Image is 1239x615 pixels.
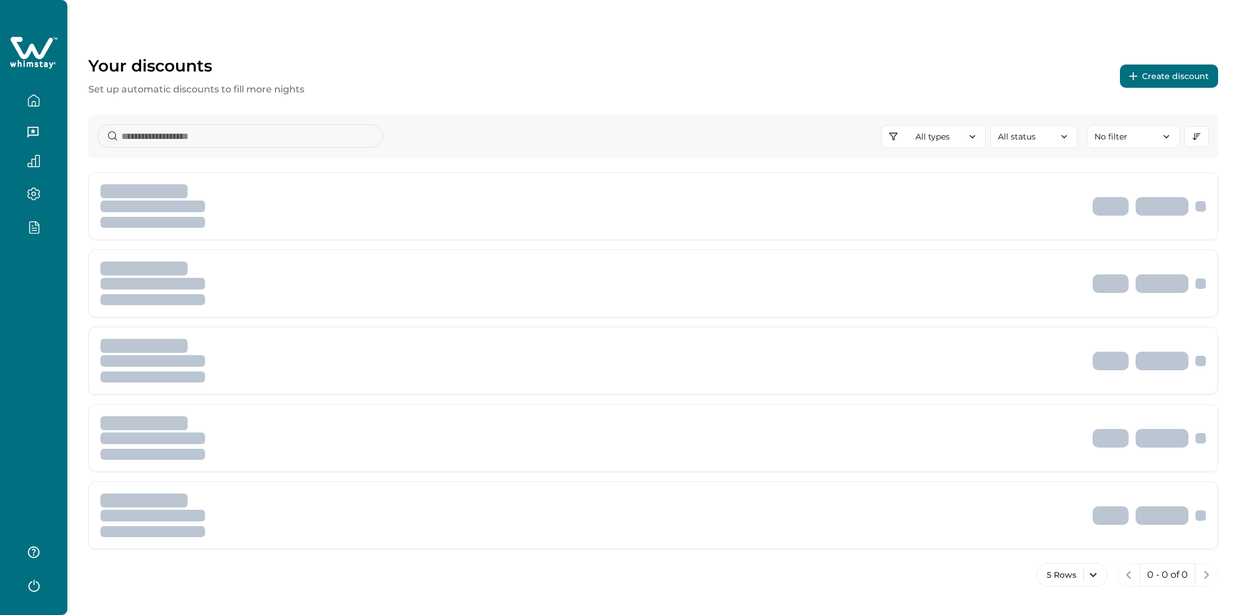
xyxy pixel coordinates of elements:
[1117,563,1140,587] button: previous page
[1140,563,1195,587] button: 0 - 0 of 0
[1147,569,1188,581] p: 0 - 0 of 0
[1036,563,1108,587] button: 5 Rows
[88,83,304,96] p: Set up automatic discounts to fill more nights
[88,56,304,76] p: Your discounts
[1120,65,1218,88] button: Create discount
[1195,563,1218,587] button: next page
